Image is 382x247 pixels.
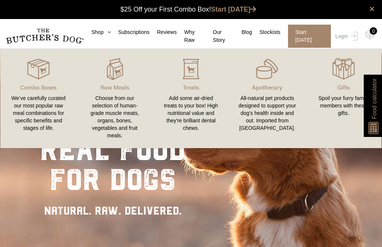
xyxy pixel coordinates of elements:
[369,4,375,13] a: close
[85,83,144,92] p: Raw Meals
[206,28,234,44] a: Our Story
[9,94,68,132] div: We’ve carefully curated our most popular raw meal combinations for specific benefits and stages o...
[150,28,177,36] a: Reviews
[238,83,296,92] p: Apothecary
[365,30,375,40] img: TBD_Cart-Empty.png
[234,28,252,36] a: Blog
[85,94,144,139] div: Choose from our selection of human-grade muscle meats, organs, bones, vegetables and fruit meals.
[76,56,153,141] a: Raw Meals Choose from our selection of human-grade muscle meats, organs, bones, vegetables and fr...
[111,28,150,36] a: Subscriptions
[84,28,111,36] a: Shop
[288,25,331,48] span: Start [DATE]
[177,28,206,44] a: Why Raw
[252,28,281,36] a: Stockists
[153,56,229,141] a: Treats Add some air-dried treats to your box! High nutritional value and they're brilliant dental...
[281,25,334,48] a: Start [DATE]
[314,94,373,117] div: Spoil your furry family members with these gifts.
[334,25,358,48] a: Login
[238,94,296,132] div: All-natural pet products designed to support your dog’s health inside and out. Imported from [GEO...
[211,6,257,13] a: Start [DATE]
[306,56,382,141] a: Gifts Spoil your furry family members with these gifts.
[314,83,373,92] p: Gifts
[40,202,185,219] div: NATURAL. RAW. DELIVERED.
[162,94,220,132] div: Add some air-dried treats to your box! High nutritional value and they're brilliant dental chews.
[162,83,220,92] p: Treats
[0,56,76,141] a: Combo Boxes We’ve carefully curated our most popular raw meal combinations for specific benefits ...
[40,135,185,195] div: real food for dogs
[370,27,377,35] div: 0
[9,83,68,92] p: Combo Boxes
[370,78,379,119] span: Food calculator
[229,56,305,141] a: Apothecary All-natural pet products designed to support your dog’s health inside and out. Importe...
